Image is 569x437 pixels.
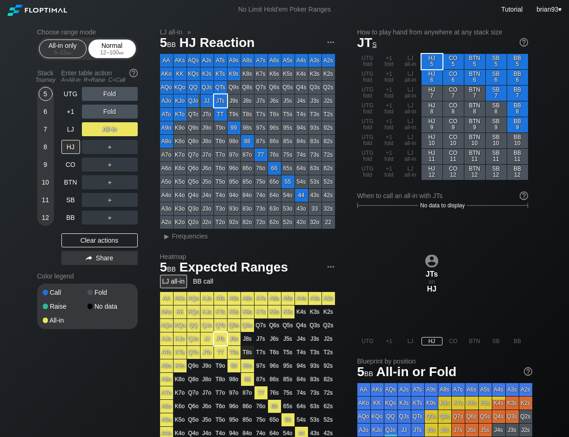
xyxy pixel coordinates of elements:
div: KTo [174,108,187,121]
div: BB 12 [507,165,528,180]
div: Q2s [322,81,335,94]
div: 53s [308,175,321,188]
span: 5 [159,36,177,51]
div: KJo [174,94,187,107]
div: CO 6 [443,70,464,85]
div: A2s [322,54,335,67]
div: ＋ [82,175,138,189]
div: A4o [160,189,173,202]
div: 64o [268,189,281,202]
div: 54o [281,189,295,202]
div: 62o [268,216,281,229]
div: 52o [281,216,295,229]
div: Clear actions [61,233,138,247]
div: BB 7 [507,86,528,101]
div: BB 6 [507,70,528,85]
div: J5o [201,175,214,188]
div: Q2o [187,216,200,229]
div: JJ [201,94,214,107]
span: LJ all-in [159,28,184,36]
div: Q7o [187,148,200,161]
div: 76s [268,148,281,161]
div: 95s [281,121,295,134]
span: bb [119,49,124,56]
div: UTG fold [357,165,378,180]
div: 73o [254,202,268,215]
div: +1 fold [379,70,400,85]
div: Raise [43,303,87,310]
div: 97o [228,148,241,161]
div: BB 11 [507,149,528,164]
div: QJo [187,94,200,107]
div: AA [160,54,173,67]
span: HJ Reaction [178,36,256,51]
div: Q8s [241,81,254,94]
div: SB 10 [486,133,507,148]
div: J9o [201,121,214,134]
div: 76o [254,162,268,175]
div: K3s [308,67,321,80]
div: +1 [61,105,80,119]
div: BB 5 [507,54,528,69]
div: Q5s [281,81,295,94]
div: 32o [308,216,321,229]
div: When to call an all-in with JTs [357,192,528,199]
div: Q9o [187,121,200,134]
div: LJ [61,122,80,136]
div: BTN 6 [464,70,485,85]
div: AKo [160,67,173,80]
div: K6o [174,162,187,175]
div: LJ all-in [400,86,421,101]
div: J6s [268,94,281,107]
div: SB 8 [486,101,507,117]
div: +1 fold [379,54,400,69]
div: UTG fold [357,86,378,101]
div: UTG fold [357,70,378,85]
div: Fold [87,289,132,296]
div: Fold [82,87,138,101]
div: A=All-in R=Raise C=Call [61,77,138,83]
img: ellipsis.fd386fe8.svg [326,262,336,272]
a: Tutorial [501,6,522,13]
div: SB 6 [486,70,507,85]
div: T5s [281,108,295,121]
div: 63o [268,202,281,215]
div: Normal [91,40,134,58]
div: +1 fold [379,117,400,132]
div: K9s [228,67,241,80]
div: +1 fold [379,133,400,148]
div: LJ all-in [400,149,421,164]
div: ▾ [534,4,562,14]
div: KK [174,67,187,80]
div: J7s [254,94,268,107]
div: SB [61,193,80,207]
div: 5 [39,87,53,101]
div: 86o [241,162,254,175]
div: All-in [82,122,138,136]
div: A9s [228,54,241,67]
div: 82o [241,216,254,229]
div: J2o [201,216,214,229]
div: 54s [295,175,308,188]
div: K4s [295,67,308,80]
div: ATs [214,54,227,67]
div: KTs [214,67,227,80]
div: UTG fold [357,117,378,132]
div: 88 [241,135,254,148]
div: 96o [228,162,241,175]
span: » [182,28,196,36]
img: help.32db89a4.svg [128,68,139,78]
span: brian93 [536,6,558,13]
div: A3s [308,54,321,67]
div: K2s [322,67,335,80]
div: 65s [281,162,295,175]
div: 87s [254,135,268,148]
div: K9o [174,121,187,134]
div: Share [61,251,138,265]
div: K3o [174,202,187,215]
div: 63s [308,162,321,175]
div: 93o [228,202,241,215]
div: BB 8 [507,101,528,117]
div: 43o [295,202,308,215]
div: KQs [187,67,200,80]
